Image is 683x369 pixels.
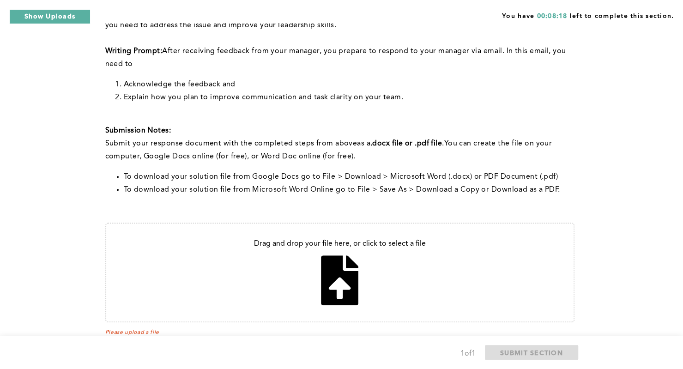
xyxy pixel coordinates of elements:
button: Show Uploads [9,9,91,24]
span: 00:08:18 [537,13,567,19]
li: To download your solution file from Google Docs go to File > Download > Microsoft Word (.docx) or... [124,170,574,183]
span: Acknowledge the feedback and [124,81,236,88]
li: To download your solution file from Microsoft Word Online go to File > Save As > Download a Copy ... [124,183,574,196]
strong: Writing Prompt [105,48,160,55]
span: You have left to complete this section. [502,9,674,21]
div: 1 of 1 [460,347,476,360]
span: Explain how you plan to improve communication and task clarity on your team. [124,94,403,101]
span: SUBMIT SECTION [500,348,563,357]
strong: Submission Notes: [105,127,171,134]
button: SUBMIT SECTION [485,345,578,360]
span: as a [357,140,370,147]
p: with the completed steps from above You can create the file on your computer, Google Docs online ... [105,137,574,163]
span: Please upload a file [105,329,574,336]
span: . [442,140,444,147]
strong: : [160,48,162,55]
span: After receiving feedback from your manager, you prepare to respond to your manager via email. In ... [105,48,568,68]
strong: .docx file or .pdf file [370,140,442,147]
span: Submit your response document [105,140,224,147]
